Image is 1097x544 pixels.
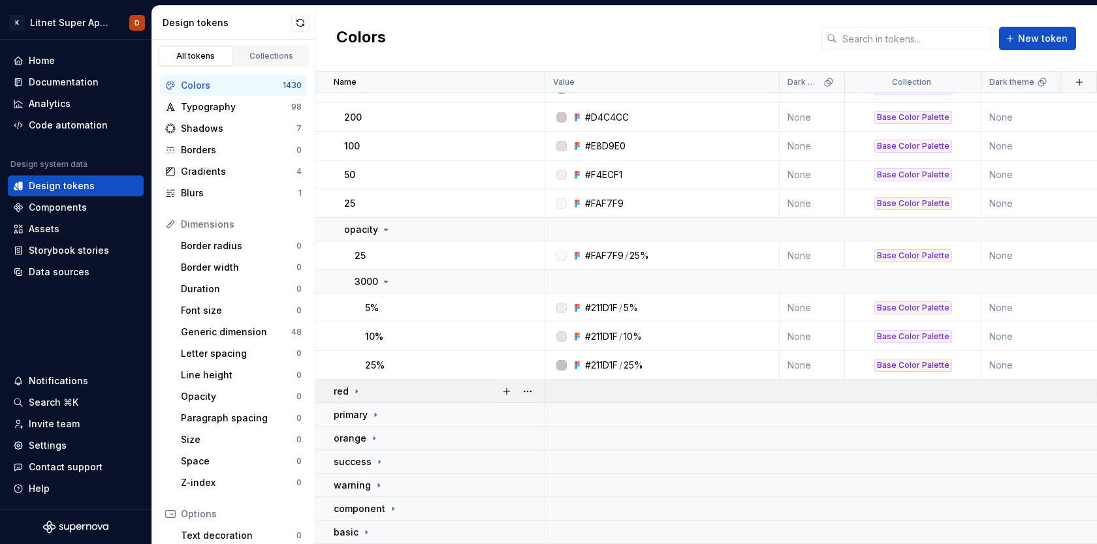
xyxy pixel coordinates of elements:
[291,327,302,337] div: 48
[135,18,140,28] div: D
[334,77,357,87] p: Name
[296,391,302,402] div: 0
[344,168,355,181] p: 50
[176,365,307,385] a: Line height0
[181,455,296,468] div: Space
[334,432,366,445] p: orange
[585,301,618,314] div: #211D1F
[181,165,296,178] div: Gradients
[585,111,629,124] div: #D4C4CC
[585,140,626,153] div: #E8D9E0
[892,77,931,87] p: Collection
[355,249,366,262] p: 25
[29,396,78,409] div: Search ⌘K
[619,301,622,314] div: /
[585,197,624,210] div: #FAF7F9
[296,241,302,251] div: 0
[181,507,302,521] div: Options
[10,159,87,170] div: Design system data
[336,27,386,50] h2: Colors
[585,330,618,343] div: #211D1F
[8,435,144,456] a: Settings
[160,118,307,139] a: Shadows7
[181,476,296,489] div: Z-index
[296,456,302,466] div: 0
[296,348,302,359] div: 0
[296,477,302,488] div: 0
[365,330,383,343] p: 10%
[296,370,302,380] div: 0
[29,222,59,235] div: Assets
[160,140,307,160] a: Borders0
[29,76,99,89] div: Documentation
[8,392,144,413] button: Search ⌘K
[181,100,291,113] div: Typography
[8,414,144,434] a: Invite team
[780,351,845,380] td: None
[296,305,302,316] div: 0
[344,197,355,210] p: 25
[29,201,87,214] div: Components
[585,249,624,262] div: #FAF7F9
[780,189,845,218] td: None
[619,359,622,372] div: /
[9,15,25,31] div: K
[176,386,307,407] a: Opacity0
[553,77,575,87] p: Value
[163,51,229,61] div: All tokens
[29,482,50,495] div: Help
[874,301,952,314] div: Base Color Palette
[334,502,385,515] p: component
[780,160,845,189] td: None
[181,144,296,157] div: Borders
[160,97,307,117] a: Typography98
[629,249,649,262] div: 25%
[334,526,358,539] p: basic
[29,439,67,452] div: Settings
[181,122,296,135] div: Shadows
[8,72,144,93] a: Documentation
[176,322,307,342] a: Generic dimension48
[181,390,296,403] div: Opacity
[8,370,144,391] button: Notifications
[334,455,372,468] p: success
[176,408,307,429] a: Paragraph spacing0
[296,262,302,273] div: 0
[874,168,952,181] div: Base Color Palette
[29,179,95,192] div: Design tokens
[8,93,144,114] a: Analytics
[355,275,378,288] p: 3000
[874,330,952,343] div: Base Color Palette
[176,472,307,493] a: Z-index0
[837,27,991,50] input: Search in tokens...
[780,132,845,160] td: None
[29,119,108,132] div: Code automation
[624,301,638,314] div: 5%
[334,479,371,492] p: warning
[176,451,307,472] a: Space0
[29,54,55,67] div: Home
[29,417,80,431] div: Invite team
[43,521,108,534] svg: Supernova Logo
[874,140,952,153] div: Base Color Palette
[181,187,298,200] div: Blurs
[344,111,362,124] p: 200
[296,284,302,294] div: 0
[176,343,307,364] a: Letter spacing0
[3,8,149,37] button: KLitnet Super App 2.0.D
[29,244,109,257] div: Storybook stories
[160,183,307,204] a: Blurs1
[296,413,302,423] div: 0
[176,235,307,256] a: Border radius0
[181,304,296,317] div: Font size
[29,265,89,279] div: Data sources
[874,197,952,210] div: Base Color Palette
[291,102,302,112] div: 98
[181,347,296,360] div: Letter spacing
[365,359,385,372] p: 25%
[296,145,302,155] div: 0
[787,77,821,87] p: Dark Mode
[181,79,283,92] div: Colors
[625,249,628,262] div: /
[365,301,379,314] p: 5%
